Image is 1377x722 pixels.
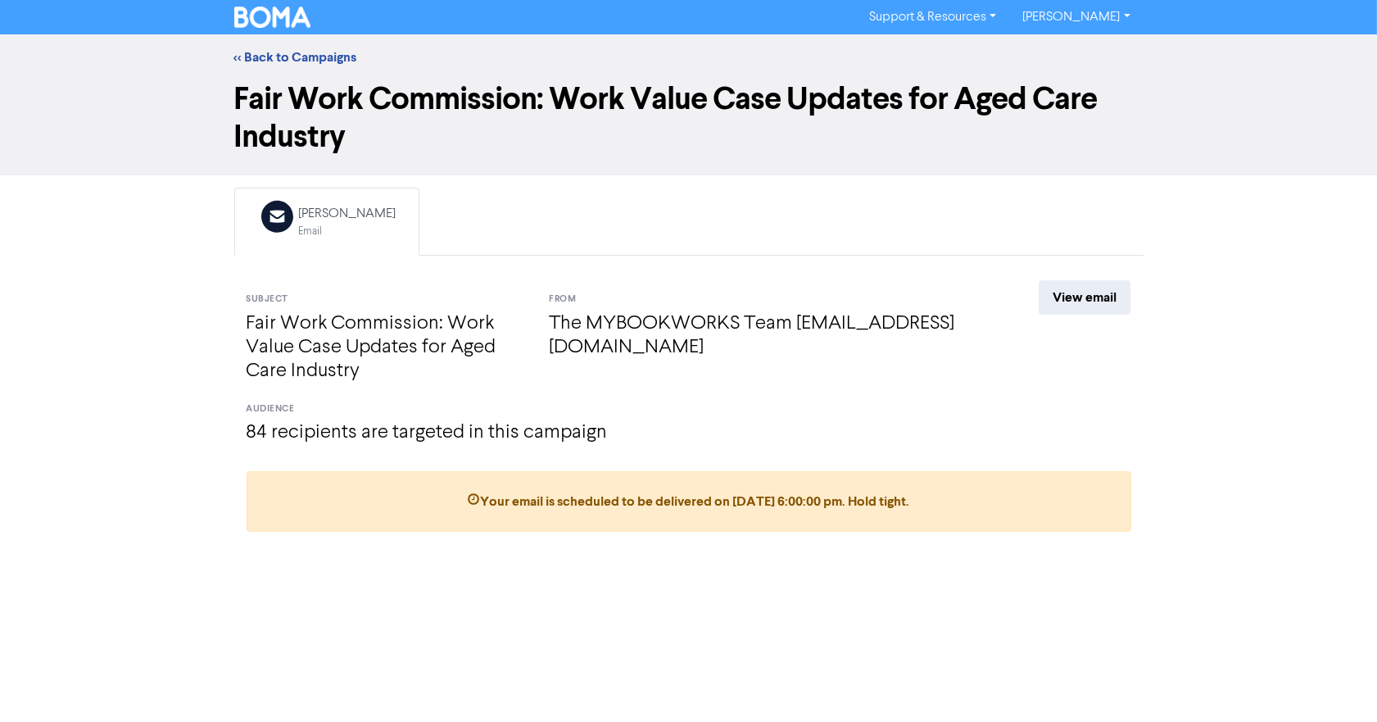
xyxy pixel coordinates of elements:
h4: 84 recipients are targeted in this campaign [247,421,1131,445]
img: BOMA Logo [234,7,311,28]
a: [PERSON_NAME] [1009,4,1143,30]
a: << Back to Campaigns [234,49,357,66]
a: Support & Resources [856,4,1009,30]
div: Audience [247,402,1131,416]
div: [PERSON_NAME] [299,204,396,224]
span: Your email is scheduled to be delivered on [DATE] 6:00:00 pm . Hold tight. [468,493,910,510]
a: View email [1039,280,1130,315]
div: Subject [247,293,525,307]
div: From [549,293,979,307]
h4: The MYBOOKWORKS Team [EMAIL_ADDRESS][DOMAIN_NAME] [549,312,979,360]
iframe: Chat Widget [1295,643,1377,722]
h4: Fair Work Commission: Work Value Case Updates for Aged Care Industry [247,312,525,383]
h1: Fair Work Commission: Work Value Case Updates for Aged Care Industry [234,80,1144,156]
div: Email [299,224,396,239]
